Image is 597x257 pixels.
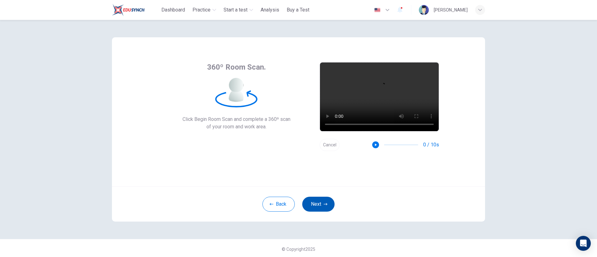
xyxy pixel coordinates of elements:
span: Start a test [224,6,248,14]
button: Back [262,197,295,212]
div: [PERSON_NAME] [434,6,468,14]
button: Start a test [221,4,256,16]
span: 360º Room Scan. [207,62,266,72]
button: Cancel [320,139,340,151]
span: © Copyright 2025 [282,247,315,252]
button: Practice [190,4,219,16]
span: Click Begin Room Scan and complete a 360º scan [183,116,290,123]
span: Dashboard [161,6,185,14]
img: en [373,8,381,12]
span: 0 / 10s [423,141,439,149]
button: Buy a Test [284,4,312,16]
a: ELTC logo [112,4,159,16]
img: Profile picture [419,5,429,15]
span: Buy a Test [287,6,309,14]
span: Analysis [261,6,279,14]
img: ELTC logo [112,4,145,16]
button: Analysis [258,4,282,16]
div: Open Intercom Messenger [576,236,591,251]
span: of your room and work area. [183,123,290,131]
button: Dashboard [159,4,187,16]
button: Next [302,197,335,212]
span: Practice [192,6,211,14]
